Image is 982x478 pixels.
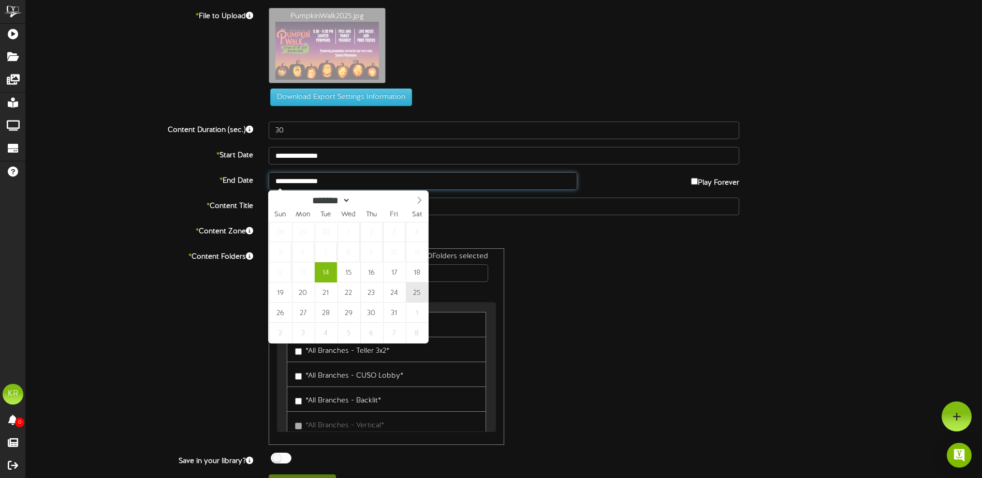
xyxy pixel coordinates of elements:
[270,88,412,106] button: Download Export Settings Information
[405,212,428,218] span: Sat
[360,282,383,303] span: October 23, 2025
[360,212,383,218] span: Thu
[291,212,314,218] span: Mon
[338,222,360,242] span: October 1, 2025
[315,282,337,303] span: October 21, 2025
[269,242,291,262] span: October 5, 2025
[295,367,403,381] label: *All Branches - CUSO Lobby*
[383,242,405,262] span: October 10, 2025
[269,212,291,218] span: Sun
[295,423,302,429] input: *All Branches - Vertical*
[295,342,389,356] label: *All Branches - Teller 3x2*
[691,172,739,188] label: Play Forever
[269,222,291,242] span: September 28, 2025
[292,323,314,343] span: November 3, 2025
[269,303,291,323] span: October 26, 2025
[315,323,337,343] span: November 4, 2025
[295,398,302,405] input: *All Branches - Backlit*
[350,195,388,206] input: Year
[292,282,314,303] span: October 20, 2025
[406,242,428,262] span: October 11, 2025
[947,443,972,468] div: Open Intercom Messenger
[18,198,261,212] label: Content Title
[360,303,383,323] span: October 30, 2025
[18,248,261,262] label: Content Folders
[292,303,314,323] span: October 27, 2025
[338,282,360,303] span: October 22, 2025
[15,417,24,427] span: 0
[292,242,314,262] span: October 6, 2025
[360,323,383,343] span: November 6, 2025
[338,323,360,343] span: November 5, 2025
[338,262,360,282] span: October 15, 2025
[269,282,291,303] span: October 19, 2025
[406,262,428,282] span: October 18, 2025
[295,348,302,355] input: *All Branches - Teller 3x2*
[305,422,384,429] span: *All Branches - Vertical*
[337,212,360,218] span: Wed
[269,323,291,343] span: November 2, 2025
[292,222,314,242] span: September 29, 2025
[18,147,261,161] label: Start Date
[360,262,383,282] span: October 16, 2025
[18,223,261,237] label: Content Zone
[315,242,337,262] span: October 7, 2025
[314,212,337,218] span: Tue
[269,262,291,282] span: October 12, 2025
[3,384,23,405] div: KR
[383,303,405,323] span: October 31, 2025
[406,282,428,303] span: October 25, 2025
[18,453,261,467] label: Save in your library?
[295,373,302,380] input: *All Branches - CUSO Lobby*
[315,303,337,323] span: October 28, 2025
[360,222,383,242] span: October 2, 2025
[315,222,337,242] span: September 30, 2025
[338,303,360,323] span: October 29, 2025
[406,323,428,343] span: November 8, 2025
[338,242,360,262] span: October 8, 2025
[383,212,405,218] span: Fri
[383,282,405,303] span: October 24, 2025
[406,222,428,242] span: October 4, 2025
[295,392,381,406] label: *All Branches - Backlit*
[406,303,428,323] span: November 1, 2025
[383,222,405,242] span: October 3, 2025
[383,262,405,282] span: October 17, 2025
[18,172,261,186] label: End Date
[292,262,314,282] span: October 13, 2025
[18,122,261,136] label: Content Duration (sec.)
[383,323,405,343] span: November 7, 2025
[691,178,698,185] input: Play Forever
[315,262,337,282] span: October 14, 2025
[18,8,261,22] label: File to Upload
[360,242,383,262] span: October 9, 2025
[269,198,739,215] input: Title of this Content
[265,94,412,101] a: Download Export Settings Information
